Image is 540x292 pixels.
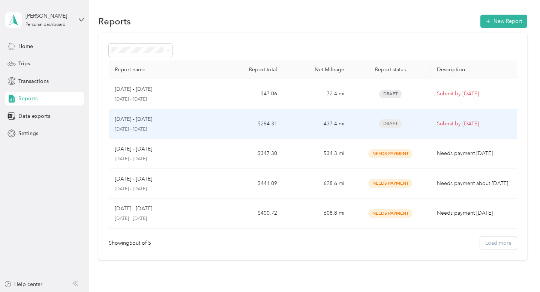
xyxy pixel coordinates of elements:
[431,60,520,79] th: Description
[356,66,425,73] div: Report status
[115,215,210,222] p: [DATE] - [DATE]
[115,205,152,213] p: [DATE] - [DATE]
[4,280,42,288] button: Help center
[437,209,514,217] p: Needs payment [DATE]
[18,77,49,85] span: Transactions
[498,250,540,292] iframe: Everlance-gr Chat Button Frame
[368,179,412,188] span: Needs Payment
[283,79,350,109] td: 72.4 mi
[379,119,402,128] span: Draft
[18,112,50,120] span: Data exports
[437,179,514,188] p: Needs payment about [DATE]
[115,96,210,103] p: [DATE] - [DATE]
[216,199,283,229] td: $400.72
[109,239,151,247] div: Showing 5 out of 5
[283,139,350,169] td: 534.3 mi
[283,169,350,199] td: 628.6 mi
[283,199,350,229] td: 608.8 mi
[216,169,283,199] td: $441.09
[216,139,283,169] td: $347.30
[18,129,38,137] span: Settings
[115,145,152,153] p: [DATE] - [DATE]
[437,120,514,128] p: Submit by [DATE]
[283,109,350,139] td: 437.4 mi
[18,95,37,102] span: Reports
[25,12,72,20] div: [PERSON_NAME]
[109,60,216,79] th: Report name
[98,17,131,25] h1: Reports
[379,90,402,98] span: Draft
[115,186,210,193] p: [DATE] - [DATE]
[216,60,283,79] th: Report total
[115,115,152,123] p: [DATE] - [DATE]
[216,109,283,139] td: $284.31
[18,42,33,50] span: Home
[25,23,66,27] div: Personal dashboard
[115,126,210,133] p: [DATE] - [DATE]
[480,15,527,28] button: New Report
[115,156,210,163] p: [DATE] - [DATE]
[368,149,412,158] span: Needs Payment
[115,175,152,183] p: [DATE] - [DATE]
[283,60,350,79] th: Net Mileage
[216,79,283,109] td: $47.06
[368,209,412,218] span: Needs Payment
[437,149,514,158] p: Needs payment [DATE]
[18,60,30,68] span: Trips
[437,90,514,98] p: Submit by [DATE]
[115,85,152,93] p: [DATE] - [DATE]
